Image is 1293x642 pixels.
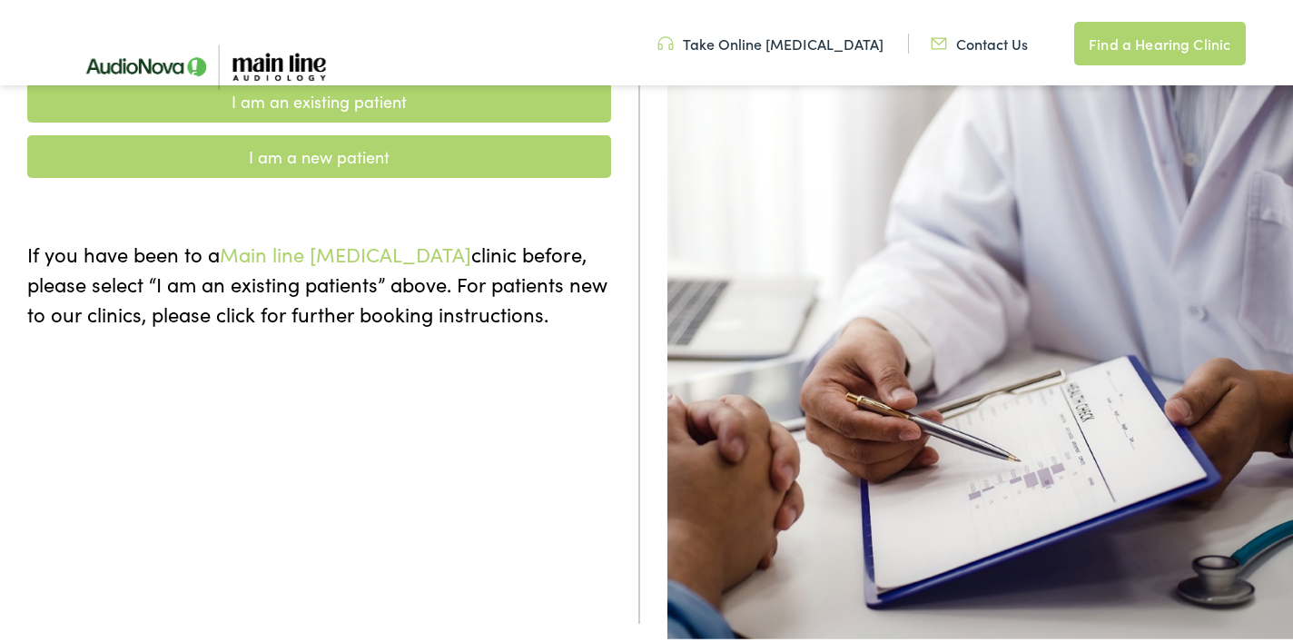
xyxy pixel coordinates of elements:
[220,236,471,264] span: Main line [MEDICAL_DATA]
[27,235,611,325] p: If you have been to a clinic before, please select “I am an existing patients” above. For patient...
[657,30,883,50] a: Take Online [MEDICAL_DATA]
[1074,18,1245,62] a: Find a Hearing Clinic
[27,132,611,174] a: I am a new patient
[931,30,1028,50] a: Contact Us
[657,30,674,50] img: utility icon
[27,76,611,119] a: I am an existing patient
[931,30,947,50] img: utility icon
